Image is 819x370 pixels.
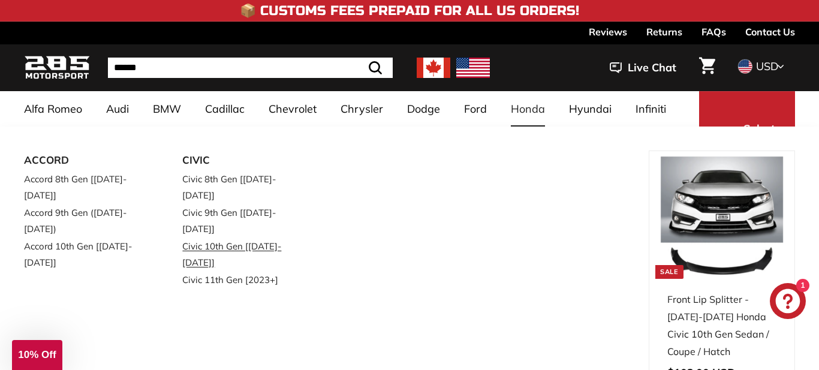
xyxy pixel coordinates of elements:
input: Search [108,58,393,78]
inbox-online-store-chat: Shopify online store chat [766,283,809,322]
div: Front Lip Splitter - [DATE]-[DATE] Honda Civic 10th Gen Sedan / Coupe / Hatch [667,291,776,360]
a: Chrysler [329,91,395,127]
a: Accord 9th Gen ([DATE]-[DATE]) [24,204,149,237]
a: Infiniti [624,91,678,127]
a: Audi [94,91,141,127]
img: Logo_285_Motorsport_areodynamics_components [24,54,90,82]
a: Civic 9th Gen [[DATE]-[DATE]] [182,204,307,237]
a: BMW [141,91,193,127]
a: Reviews [589,22,627,42]
a: Honda [499,91,557,127]
div: Sale [655,265,683,279]
span: 10% Off [18,349,56,360]
a: Ford [452,91,499,127]
a: Cadillac [193,91,257,127]
div: 10% Off [12,340,62,370]
a: Accord 8th Gen [[DATE]-[DATE]] [24,170,149,204]
a: Returns [646,22,682,42]
a: Contact Us [745,22,795,42]
a: Dodge [395,91,452,127]
a: Alfa Romeo [12,91,94,127]
a: CIVIC [182,151,307,170]
span: USD [756,59,778,73]
a: Chevrolet [257,91,329,127]
span: Select Your Vehicle [739,121,779,167]
a: Civic 8th Gen [[DATE]-[DATE]] [182,170,307,204]
a: Civic 11th Gen [2023+] [182,271,307,288]
h4: 📦 Customs Fees Prepaid for All US Orders! [240,4,579,18]
a: Hyundai [557,91,624,127]
a: Accord 10th Gen [[DATE]-[DATE]] [24,237,149,271]
a: ACCORD [24,151,149,170]
a: Cart [692,47,722,88]
span: Live Chat [628,60,676,76]
a: FAQs [701,22,726,42]
a: Civic 10th Gen [[DATE]-[DATE]] [182,237,307,271]
button: Live Chat [594,53,692,83]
